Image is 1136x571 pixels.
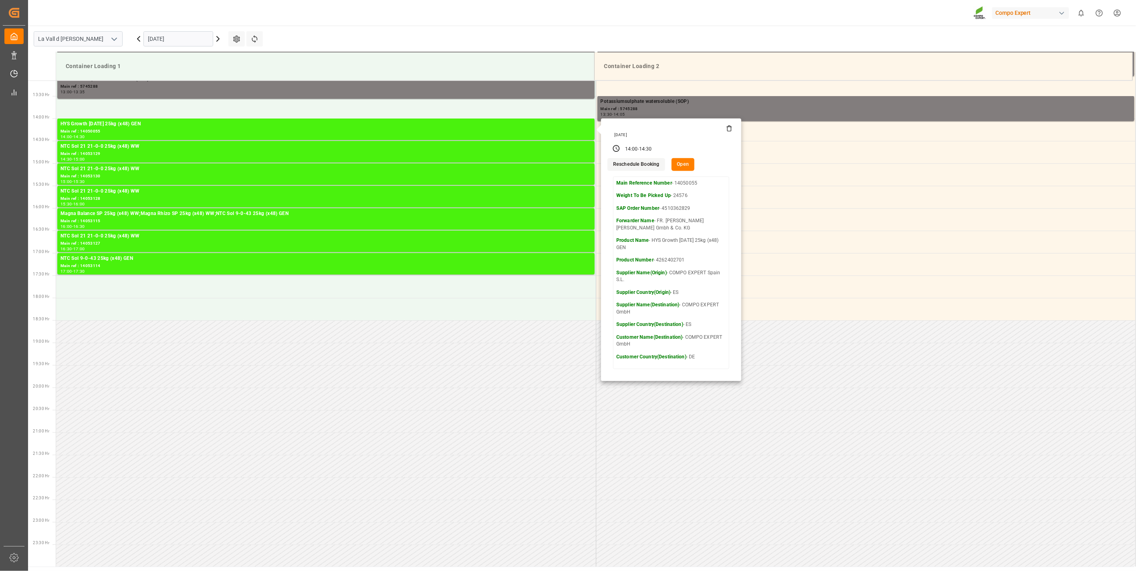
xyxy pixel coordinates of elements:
[72,90,73,94] div: -
[33,182,49,187] span: 15:30 Hr
[601,106,1131,113] div: Main ref : 5745288
[33,362,49,366] span: 19:30 Hr
[601,59,1126,74] div: Container Loading 2
[616,192,726,199] p: - 24576
[33,227,49,231] span: 16:30 Hr
[108,33,120,45] button: open menu
[73,247,85,251] div: 17:00
[61,151,591,157] div: Main ref : 14053129
[61,143,591,151] div: NTC Sol 21 21-0-0 25kg (x48) WW
[1072,4,1090,22] button: show 0 new notifications
[611,132,732,138] div: [DATE]
[974,6,987,20] img: Screenshot%202023-09-29%20at%2010.02.21.png_1712312052.png
[61,202,72,206] div: 15:30
[992,5,1072,20] button: Compo Expert
[61,232,591,240] div: NTC Sol 21 21-0-0 25kg (x48) WW
[72,157,73,161] div: -
[72,135,73,139] div: -
[616,289,726,296] p: - ES
[33,406,49,411] span: 20:30 Hr
[616,270,667,275] strong: Supplier Name(Origin)
[72,202,73,206] div: -
[73,90,85,94] div: 13:35
[61,255,591,263] div: NTC Sol 9-0-43 25kg (x48) GEN
[63,59,588,74] div: Container Loading 1
[33,205,49,209] span: 16:00 Hr
[61,269,72,273] div: 17:00
[61,165,591,173] div: NTC Sol 21 21-0-0 25kg (x48) WW
[33,519,49,523] span: 23:00 Hr
[61,225,72,228] div: 16:00
[61,180,72,183] div: 15:00
[616,269,726,283] p: - COMPO EXPERT Spain S.L.
[616,302,679,308] strong: Supplier Name(Destination)
[33,272,49,276] span: 17:30 Hr
[616,334,726,348] p: - COMPO EXPERT GmbH
[616,218,654,223] strong: Forwarder Name
[616,180,672,186] strong: Main Reference Number
[1090,4,1108,22] button: Help Center
[61,240,591,247] div: Main ref : 14053127
[616,290,670,295] strong: Supplier Country(Origin)
[34,31,123,46] input: Type to search/select
[33,541,49,545] span: 23:30 Hr
[61,263,591,269] div: Main ref : 14053114
[601,113,612,116] div: 13:30
[33,429,49,433] span: 21:00 Hr
[33,317,49,321] span: 18:30 Hr
[601,98,1131,106] div: Potassiumsulphate watersoluble (SOP)
[61,210,591,218] div: Magna Balance SP 25kg (x48) WW;Magna Rhizo SP 25kg (x48) WW;NTC Sol 9-0-43 25kg (x48) GEN
[616,237,649,243] strong: Product Name
[616,193,671,198] strong: Weight To Be Picked Up
[33,92,49,97] span: 13:30 Hr
[61,120,591,128] div: HYS Growth [DATE] 25kg (x48) GEN
[625,146,638,153] div: 14:00
[616,237,726,251] p: - HYS Growth [DATE] 25kg (x48) GEN
[73,225,85,228] div: 16:30
[33,249,49,254] span: 17:00 Hr
[72,225,73,228] div: -
[616,205,726,212] p: - 4510362829
[73,269,85,273] div: 17:30
[72,247,73,251] div: -
[616,322,683,327] strong: Supplier Country(Destination)
[639,146,652,153] div: 14:30
[33,496,49,501] span: 22:30 Hr
[616,257,654,263] strong: Product Number
[61,128,591,135] div: Main ref : 14050055
[612,113,613,116] div: -
[616,354,726,361] p: - DE
[61,173,591,180] div: Main ref : 14053130
[33,384,49,388] span: 20:00 Hr
[61,195,591,202] div: Main ref : 14053128
[72,180,73,183] div: -
[61,247,72,251] div: 16:30
[61,90,72,94] div: 13:00
[61,83,591,90] div: Main ref : 5745288
[73,157,85,161] div: 15:00
[616,321,726,328] p: - ES
[33,115,49,119] span: 14:00 Hr
[33,137,49,142] span: 14:30 Hr
[72,269,73,273] div: -
[638,146,639,153] div: -
[61,187,591,195] div: NTC Sol 21 21-0-0 25kg (x48) WW
[73,180,85,183] div: 15:30
[61,218,591,225] div: Main ref : 14053115
[33,339,49,344] span: 19:00 Hr
[73,202,85,206] div: 16:00
[607,158,665,171] button: Reschedule Booking
[616,302,726,316] p: - COMPO EXPERT GmbH
[33,294,49,299] span: 18:00 Hr
[992,7,1069,19] div: Compo Expert
[616,217,726,231] p: - FR. [PERSON_NAME] [PERSON_NAME] Gmbh & Co. KG
[616,180,726,187] p: - 14050055
[616,334,682,340] strong: Customer Name(Destination)
[616,205,659,211] strong: SAP Order Number
[73,135,85,139] div: 14:30
[143,31,213,46] input: DD.MM.YYYY
[616,257,726,264] p: - 4262402701
[616,354,686,360] strong: Customer Country(Destination)
[61,157,72,161] div: 14:30
[33,160,49,164] span: 15:00 Hr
